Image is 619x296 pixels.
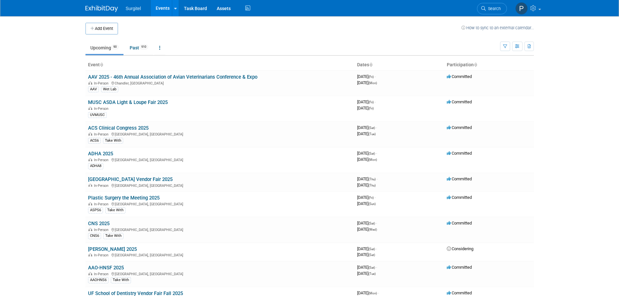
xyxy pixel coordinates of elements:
[103,138,123,144] div: Take With
[368,177,376,181] span: (Thu)
[94,107,110,111] span: In-Person
[85,42,123,54] a: Upcoming90
[376,125,377,130] span: -
[447,151,472,156] span: Committed
[94,132,110,136] span: In-Person
[447,265,472,270] span: Committed
[357,221,377,225] span: [DATE]
[369,62,372,67] a: Sort by Start Date
[368,247,375,251] span: (Sat)
[375,99,376,104] span: -
[85,59,355,71] th: Event
[88,277,109,283] div: AAOHNS6
[125,42,153,54] a: Past910
[368,253,375,257] span: (Sat)
[88,99,168,105] a: MUSC ASDA Light & Loupe Fair 2025
[357,183,376,187] span: [DATE]
[357,106,374,110] span: [DATE]
[357,227,377,232] span: [DATE]
[368,266,375,269] span: (Sat)
[447,221,472,225] span: Committed
[368,75,374,79] span: (Fri)
[88,183,352,188] div: [GEOGRAPHIC_DATA], [GEOGRAPHIC_DATA]
[88,107,92,110] img: In-Person Event
[88,74,257,80] a: AAV 2025 - 46th Annual Association of Avian Veterinarians Conference & Expo
[376,246,377,251] span: -
[368,222,375,225] span: (Sat)
[103,233,123,239] div: Take With
[88,112,107,118] div: UVMUSC
[88,86,99,92] div: AAV
[101,86,118,92] div: Wet Lab
[357,271,376,276] span: [DATE]
[88,201,352,206] div: [GEOGRAPHIC_DATA], [GEOGRAPHIC_DATA]
[94,253,110,257] span: In-Person
[376,221,377,225] span: -
[88,233,101,239] div: CNS6
[375,195,376,200] span: -
[94,272,110,276] span: In-Person
[357,80,377,85] span: [DATE]
[368,100,374,104] span: (Fri)
[88,221,110,226] a: CNS 2025
[100,62,103,67] a: Sort by Event Name
[88,207,103,213] div: ASPS6
[126,6,141,11] span: Surgitel
[94,202,110,206] span: In-Person
[85,6,118,12] img: ExhibitDay
[88,138,101,144] div: ACS6
[447,195,472,200] span: Committed
[88,151,113,157] a: ADHA 2025
[486,6,501,11] span: Search
[88,228,92,231] img: In-Person Event
[368,126,375,130] span: (Sat)
[88,184,92,187] img: In-Person Event
[368,132,376,136] span: (Tue)
[88,131,352,136] div: [GEOGRAPHIC_DATA], [GEOGRAPHIC_DATA]
[447,125,472,130] span: Committed
[88,253,92,256] img: In-Person Event
[105,207,125,213] div: Take With
[461,25,534,30] a: How to sync to an external calendar...
[357,265,377,270] span: [DATE]
[357,195,376,200] span: [DATE]
[111,277,131,283] div: Take With
[88,163,103,169] div: ADHA8
[357,176,378,181] span: [DATE]
[357,74,376,79] span: [DATE]
[88,132,92,135] img: In-Person Event
[477,3,507,14] a: Search
[447,246,473,251] span: Considering
[139,45,148,49] span: 910
[368,158,377,161] span: (Mon)
[357,151,377,156] span: [DATE]
[88,227,352,232] div: [GEOGRAPHIC_DATA], [GEOGRAPHIC_DATA]
[88,246,137,252] a: [PERSON_NAME] 2025
[88,202,92,205] img: In-Person Event
[375,74,376,79] span: -
[88,252,352,257] div: [GEOGRAPHIC_DATA], [GEOGRAPHIC_DATA]
[376,151,377,156] span: -
[357,246,377,251] span: [DATE]
[88,157,352,162] div: [GEOGRAPHIC_DATA], [GEOGRAPHIC_DATA]
[88,271,352,276] div: [GEOGRAPHIC_DATA], [GEOGRAPHIC_DATA]
[88,81,92,84] img: In-Person Event
[368,196,374,199] span: (Fri)
[94,228,110,232] span: In-Person
[88,125,148,131] a: ACS Clinical Congress 2025
[447,74,472,79] span: Committed
[88,195,160,201] a: Plastic Surgery the Meeting 2025
[378,290,379,295] span: -
[355,59,444,71] th: Dates
[357,99,376,104] span: [DATE]
[377,176,378,181] span: -
[88,272,92,275] img: In-Person Event
[357,290,379,295] span: [DATE]
[357,157,377,162] span: [DATE]
[357,125,377,130] span: [DATE]
[368,184,376,187] span: (Thu)
[447,176,472,181] span: Committed
[444,59,534,71] th: Participation
[357,131,376,136] span: [DATE]
[368,107,374,110] span: (Fri)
